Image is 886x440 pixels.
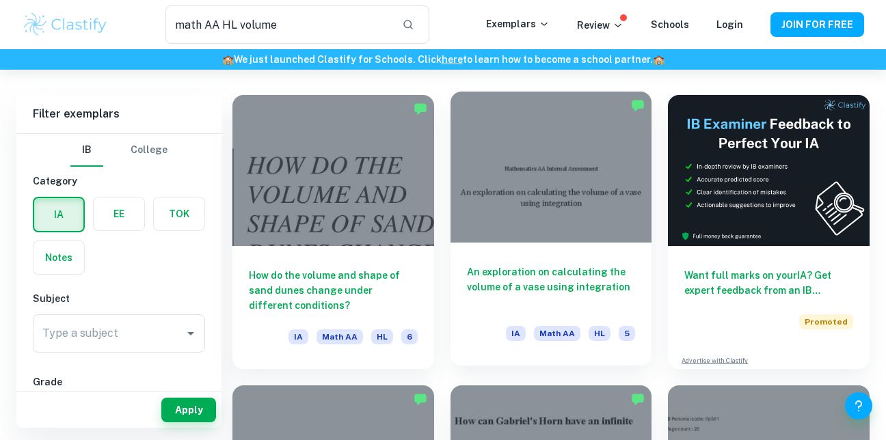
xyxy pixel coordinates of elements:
span: Promoted [799,314,853,329]
a: here [442,54,463,65]
img: Thumbnail [668,95,870,246]
button: IA [34,198,83,231]
p: Exemplars [486,16,550,31]
h6: Category [33,174,205,189]
span: 🏫 [222,54,234,65]
a: Advertise with Clastify [682,356,748,366]
h6: Grade [33,374,205,389]
img: Clastify logo [22,11,109,38]
a: Schools [651,19,689,30]
button: JOIN FOR FREE [770,12,864,37]
button: TOK [154,197,204,230]
a: How do the volume and shape of sand dunes change under different conditions?IAMath AAHL6 [232,95,434,369]
span: Math AA [534,326,580,341]
span: IA [288,329,308,344]
h6: Filter exemplars [16,95,221,133]
h6: An exploration on calculating the volume of a vase using integration [467,264,636,310]
span: HL [589,326,610,341]
button: IB [70,134,103,167]
button: Notes [33,241,84,274]
img: Marked [631,392,645,406]
h6: Subject [33,291,205,306]
button: EE [94,197,144,230]
img: Marked [414,392,427,406]
span: 6 [401,329,418,344]
p: Review [577,18,623,33]
span: Math AA [317,329,363,344]
img: Marked [414,102,427,115]
button: Help and Feedback [845,392,872,420]
button: Open [181,324,200,343]
a: An exploration on calculating the volume of a vase using integrationIAMath AAHL5 [451,95,652,369]
a: Login [716,19,743,30]
span: 5 [619,326,635,341]
input: Search for any exemplars... [165,5,391,44]
span: IA [506,326,526,341]
h6: We just launched Clastify for Schools. Click to learn how to become a school partner. [3,52,883,67]
a: Want full marks on yourIA? Get expert feedback from an IB examiner!PromotedAdvertise with Clastify [668,95,870,369]
button: College [131,134,167,167]
button: Apply [161,398,216,422]
h6: Want full marks on your IA ? Get expert feedback from an IB examiner! [684,268,853,298]
div: Filter type choice [70,134,167,167]
span: HL [371,329,393,344]
span: 🏫 [653,54,664,65]
h6: How do the volume and shape of sand dunes change under different conditions? [249,268,418,313]
img: Marked [631,98,645,112]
